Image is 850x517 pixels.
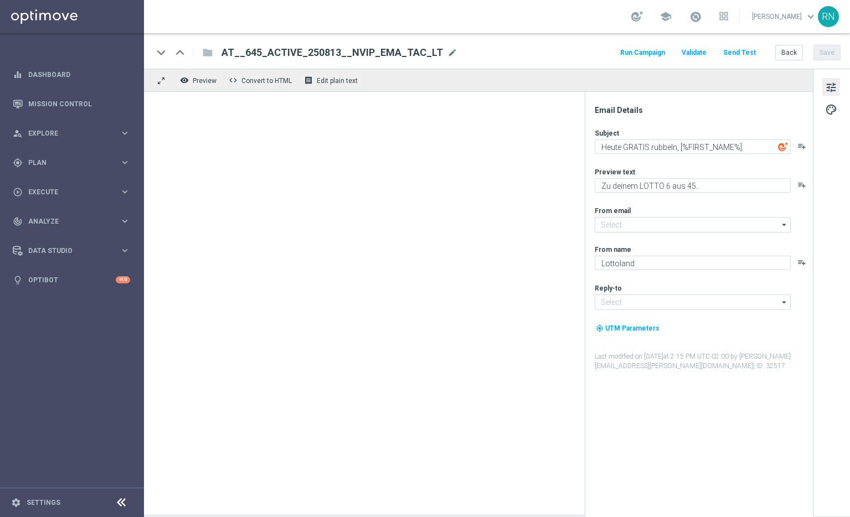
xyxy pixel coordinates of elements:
[12,217,131,226] button: track_changes Analyze keyboard_arrow_right
[778,142,788,152] img: optiGenie.svg
[177,73,221,87] button: remove_red_eye Preview
[825,102,837,117] span: palette
[12,100,131,108] button: Mission Control
[12,158,131,167] button: gps_fixed Plan keyboard_arrow_right
[28,130,120,137] span: Explore
[13,89,130,118] div: Mission Control
[226,73,297,87] button: code Convert to HTML
[12,188,131,197] button: play_circle_outline Execute keyboard_arrow_right
[595,352,812,371] label: Last modified on [DATE] at 2:15 PM UTC-02:00 by [PERSON_NAME][EMAIL_ADDRESS][PERSON_NAME][DOMAIN_...
[120,128,130,138] i: keyboard_arrow_right
[595,245,631,254] label: From name
[595,322,661,334] button: my_location UTM Parameters
[241,77,292,85] span: Convert to HTML
[813,45,841,60] button: Save
[595,284,622,293] label: Reply-to
[28,60,130,89] a: Dashboard
[595,217,791,232] input: Select
[13,275,23,285] i: lightbulb
[13,158,23,168] i: gps_fixed
[28,159,120,166] span: Plan
[28,189,120,195] span: Execute
[779,218,790,232] i: arrow_drop_down
[797,180,806,189] button: playlist_add
[12,276,131,285] button: lightbulb Optibot +10
[13,187,120,197] div: Execute
[822,100,840,118] button: palette
[595,168,635,177] label: Preview text
[605,324,660,332] span: UTM Parameters
[775,45,803,60] button: Back
[751,8,818,25] a: [PERSON_NAME]keyboard_arrow_down
[779,295,790,309] i: arrow_drop_down
[825,80,837,95] span: tune
[12,246,131,255] button: Data Studio keyboard_arrow_right
[12,70,131,79] button: equalizer Dashboard
[722,45,758,60] button: Send Test
[797,258,806,267] button: playlist_add
[193,77,217,85] span: Preview
[619,45,667,60] button: Run Campaign
[28,247,120,254] span: Data Studio
[680,45,708,60] button: Validate
[12,129,131,138] button: person_search Explore keyboard_arrow_right
[682,49,707,56] span: Validate
[13,128,23,138] i: person_search
[818,6,839,27] div: RN
[13,128,120,138] div: Explore
[595,294,791,310] input: Select
[13,187,23,197] i: play_circle_outline
[304,76,313,85] i: receipt
[660,11,672,23] span: school
[595,129,619,138] label: Subject
[797,142,806,151] button: playlist_add
[116,276,130,283] div: +10
[13,216,23,226] i: track_changes
[805,11,817,23] span: keyboard_arrow_down
[317,77,358,85] span: Edit plain text
[120,157,130,168] i: keyboard_arrow_right
[28,218,120,225] span: Analyze
[447,48,457,58] span: mode_edit
[27,499,60,506] a: Settings
[13,158,120,168] div: Plan
[28,265,116,294] a: Optibot
[120,245,130,256] i: keyboard_arrow_right
[596,324,604,332] i: my_location
[13,265,130,294] div: Optibot
[13,216,120,226] div: Analyze
[13,60,130,89] div: Dashboard
[753,362,785,370] span: | ID: 32517
[180,76,189,85] i: remove_red_eye
[221,46,443,59] span: AT__645_ACTIVE_250813__NVIP_EMA_TAC_LT
[595,206,631,215] label: From email
[28,89,130,118] a: Mission Control
[13,70,23,80] i: equalizer
[11,498,21,508] i: settings
[595,105,812,115] div: Email Details
[229,76,238,85] span: code
[822,78,840,96] button: tune
[301,73,363,87] button: receipt Edit plain text
[13,246,120,256] div: Data Studio
[120,216,130,226] i: keyboard_arrow_right
[120,187,130,197] i: keyboard_arrow_right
